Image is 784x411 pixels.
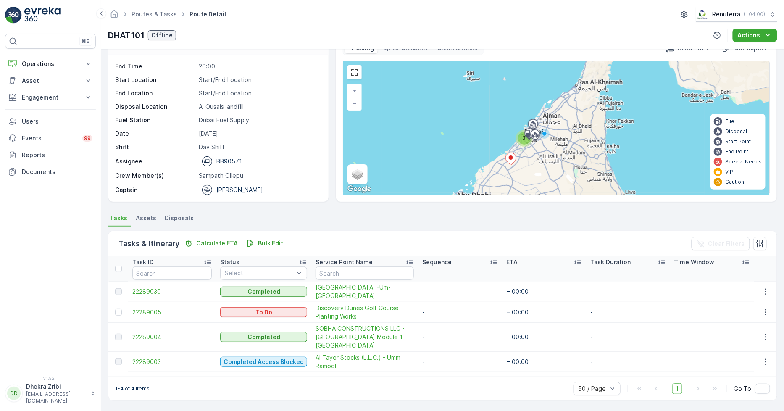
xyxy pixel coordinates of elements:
td: - [586,302,670,323]
a: Routes & Tasks [132,11,177,18]
div: Toggle Row Selected [115,334,122,340]
div: DD [7,387,21,400]
span: Assets [136,214,156,222]
p: Al Qusais landfill [199,103,319,111]
p: Operations [22,60,79,68]
td: - [418,282,502,302]
p: To Do [255,308,272,316]
a: Al Tayer Stocks (L.L.C.) - Umm Ramool [316,353,414,370]
a: Users [5,113,96,130]
div: Toggle Row Selected [115,358,122,365]
p: 20:00 [199,62,319,71]
p: Status [220,258,239,266]
p: End Point [726,148,749,155]
p: Dubai Fuel Supply [199,116,319,124]
div: Toggle Row Selected [115,288,122,295]
button: To Do [220,307,307,317]
button: Calculate ETA [181,238,241,248]
img: logo_light-DOdMpM7g.png [24,7,61,24]
p: Crew Member(s) [115,171,195,180]
td: - [586,282,670,302]
a: 22289003 [132,358,212,366]
p: [DATE] [199,129,319,138]
p: Captain [115,186,137,194]
a: Zoom In [348,84,361,97]
p: Dhekra.Zribi [26,382,87,391]
button: Operations [5,55,96,72]
button: DDDhekra.Zribi[EMAIL_ADDRESS][DOMAIN_NAME] [5,382,96,404]
p: Fuel Station [115,116,195,124]
a: Open this area in Google Maps (opens a new window) [345,184,373,195]
div: 3 [516,130,533,147]
p: Completed [247,333,280,341]
p: Date [115,129,195,138]
span: SOBHA CONSTRUCTIONS LLC - [GEOGRAPHIC_DATA] Module 1 | [GEOGRAPHIC_DATA] [316,324,414,350]
button: Completed [220,332,307,342]
img: Google [345,184,373,195]
td: + 00:00 [502,323,586,352]
p: [EMAIL_ADDRESS][DOMAIN_NAME] [26,391,87,404]
button: Completed [220,287,307,297]
p: 1-4 of 4 items [115,385,150,392]
button: Asset [5,72,96,89]
td: + 00:00 [502,352,586,372]
p: Users [22,117,92,126]
p: ( +04:00 ) [744,11,766,18]
p: Disposal Location [115,103,195,111]
p: Assignee [115,157,142,166]
span: Disposals [165,214,194,222]
img: Screenshot_2024-07-26_at_13.33.01.png [696,10,709,19]
a: Zoom Out [348,97,361,110]
button: Engagement [5,89,96,106]
td: + 00:00 [502,282,586,302]
p: Calculate ETA [196,239,238,248]
p: Bulk Edit [258,239,283,248]
a: Royal Avenue -Um-Sequim [316,283,414,300]
p: Shift [115,143,195,151]
p: Clear Filters [708,240,745,248]
div: Toggle Row Selected [115,309,122,316]
input: Search [316,266,414,280]
p: Reports [22,151,92,159]
span: Tasks [110,214,127,222]
p: DHAT101 [108,29,145,42]
span: Go To [734,385,752,393]
p: Task ID [132,258,154,266]
a: Homepage [110,13,119,20]
div: 0 [343,61,770,195]
td: - [418,352,502,372]
p: Start/End Location [199,89,319,97]
a: Layers [348,165,367,184]
p: Engagement [22,93,79,102]
p: End Location [115,89,195,97]
img: logo [5,7,22,24]
p: Time Window [674,258,715,266]
p: Special Needs [726,158,762,165]
a: 22289030 [132,287,212,296]
p: Sampath Ollepu [199,171,319,180]
a: 22289004 [132,333,212,341]
p: Asset [22,76,79,85]
p: Caution [726,179,745,185]
p: Documents [22,168,92,176]
p: End Time [115,62,195,71]
p: Start Location [115,76,195,84]
p: ⌘B [82,38,90,45]
p: Tasks & Itinerary [118,238,179,250]
p: Actions [738,31,760,40]
button: Actions [733,29,777,42]
span: + [353,87,357,94]
td: - [586,323,670,352]
a: Reports [5,147,96,163]
p: Start/End Location [199,76,319,84]
a: Events99 [5,130,96,147]
p: ETA [506,258,518,266]
span: 1 [672,383,682,394]
p: BB90571 [216,157,242,166]
p: Select [225,269,294,277]
span: v 1.52.1 [5,376,96,381]
p: Start Point [726,138,751,145]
